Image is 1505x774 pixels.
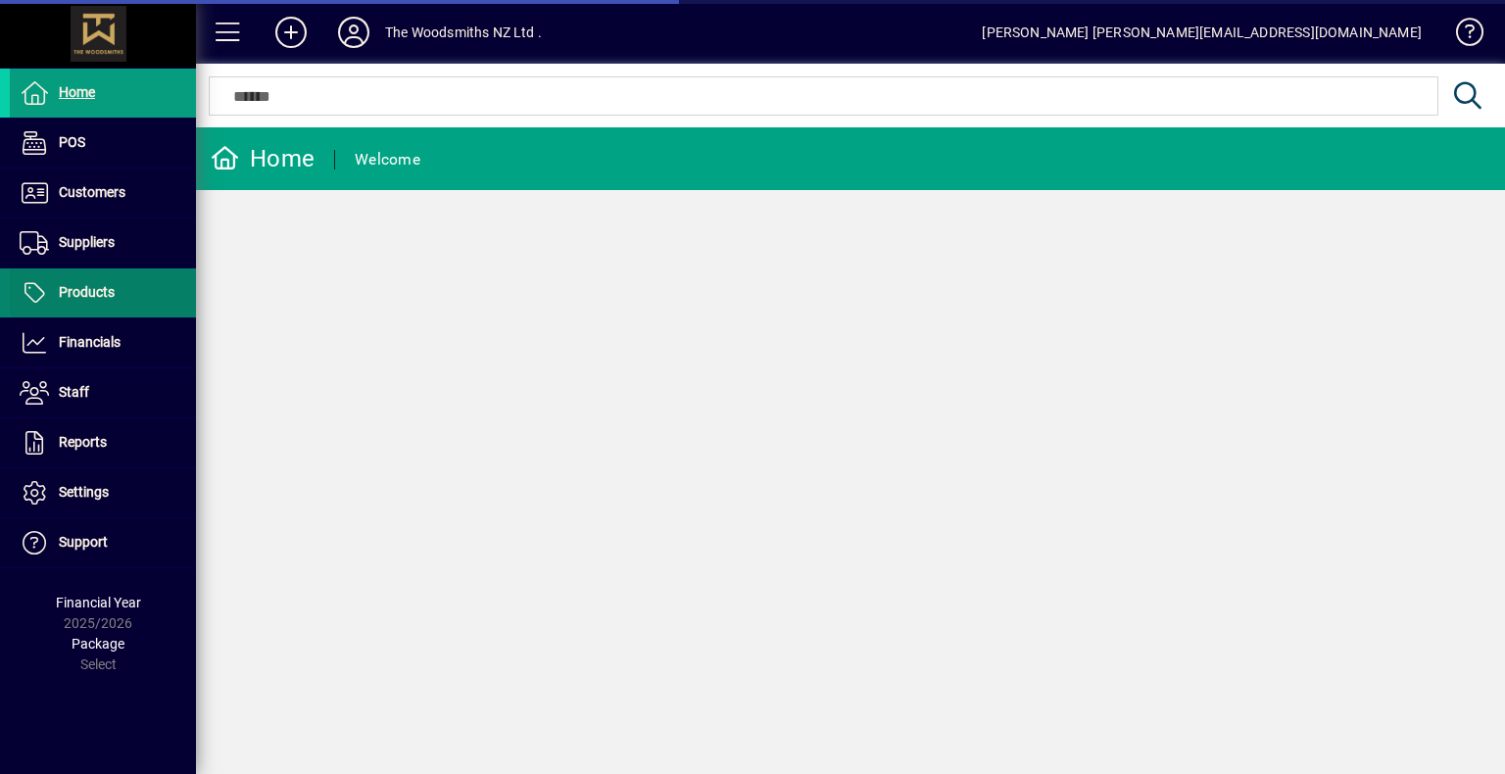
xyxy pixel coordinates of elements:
div: The Woodsmiths NZ Ltd . [385,17,542,48]
div: Welcome [355,144,420,175]
button: Add [260,15,322,50]
span: Staff [59,384,89,400]
a: Products [10,268,196,317]
span: Home [59,84,95,100]
span: Reports [59,434,107,450]
a: Support [10,518,196,567]
a: Financials [10,318,196,367]
a: Customers [10,169,196,218]
div: [PERSON_NAME] [PERSON_NAME][EMAIL_ADDRESS][DOMAIN_NAME] [982,17,1422,48]
a: Settings [10,468,196,517]
div: Home [211,143,315,174]
span: Suppliers [59,234,115,250]
a: Staff [10,368,196,417]
span: Financials [59,334,121,350]
span: Settings [59,484,109,500]
span: Financial Year [56,595,141,610]
button: Profile [322,15,385,50]
span: Customers [59,184,125,200]
span: POS [59,134,85,150]
a: Knowledge Base [1441,4,1481,68]
span: Package [72,636,124,652]
a: Suppliers [10,218,196,267]
span: Products [59,284,115,300]
span: Support [59,534,108,550]
a: POS [10,119,196,168]
a: Reports [10,418,196,467]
